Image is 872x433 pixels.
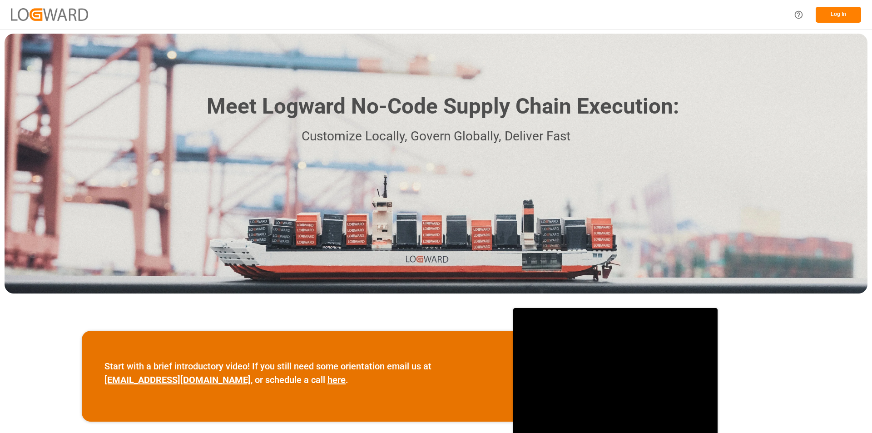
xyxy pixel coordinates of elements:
[193,126,679,147] p: Customize Locally, Govern Globally, Deliver Fast
[207,90,679,123] h1: Meet Logward No-Code Supply Chain Execution:
[788,5,809,25] button: Help Center
[11,8,88,20] img: Logward_new_orange.png
[816,7,861,23] button: Log In
[104,374,251,385] a: [EMAIL_ADDRESS][DOMAIN_NAME]
[327,374,346,385] a: here
[104,359,490,387] p: Start with a brief introductory video! If you still need some orientation email us at , or schedu...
